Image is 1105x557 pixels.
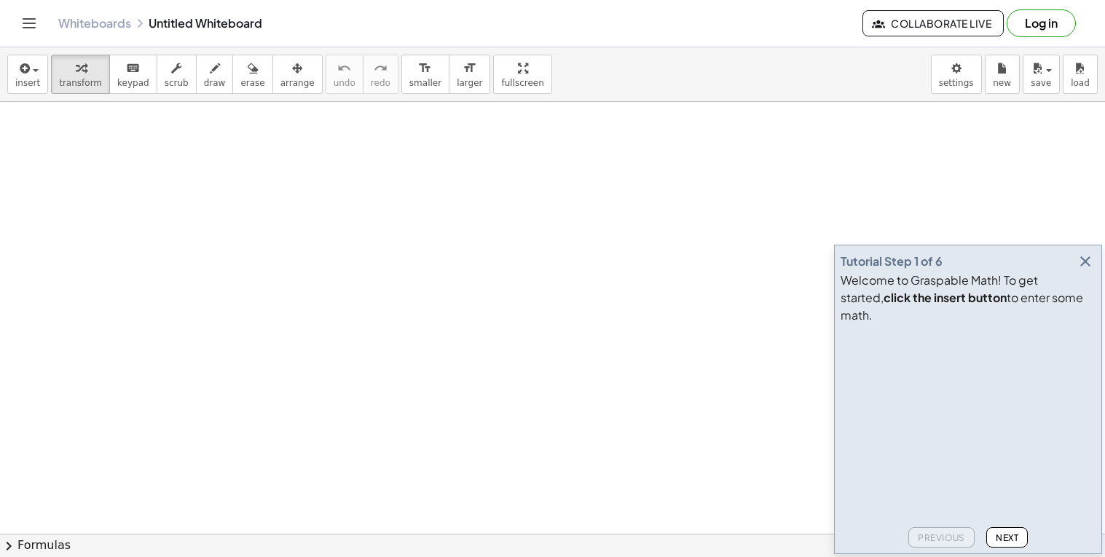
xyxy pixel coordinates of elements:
[841,253,943,270] div: Tutorial Step 1 of 6
[862,10,1004,36] button: Collaborate Live
[1071,78,1090,88] span: load
[1007,9,1076,37] button: Log in
[875,17,991,30] span: Collaborate Live
[204,78,226,88] span: draw
[117,78,149,88] span: keypad
[993,78,1011,88] span: new
[985,55,1020,94] button: new
[449,55,490,94] button: format_sizelarger
[272,55,323,94] button: arrange
[17,12,41,35] button: Toggle navigation
[196,55,234,94] button: draw
[1023,55,1060,94] button: save
[334,78,355,88] span: undo
[371,78,390,88] span: redo
[326,55,363,94] button: undoundo
[401,55,449,94] button: format_sizesmaller
[157,55,197,94] button: scrub
[1031,78,1051,88] span: save
[15,78,40,88] span: insert
[58,16,131,31] a: Whiteboards
[457,78,482,88] span: larger
[126,60,140,77] i: keyboard
[463,60,476,77] i: format_size
[232,55,272,94] button: erase
[59,78,102,88] span: transform
[841,272,1096,324] div: Welcome to Graspable Math! To get started, to enter some math.
[1063,55,1098,94] button: load
[493,55,551,94] button: fullscreen
[363,55,398,94] button: redoredo
[165,78,189,88] span: scrub
[280,78,315,88] span: arrange
[986,527,1028,548] button: Next
[418,60,432,77] i: format_size
[51,55,110,94] button: transform
[374,60,388,77] i: redo
[996,532,1018,543] span: Next
[931,55,982,94] button: settings
[109,55,157,94] button: keyboardkeypad
[337,60,351,77] i: undo
[939,78,974,88] span: settings
[884,290,1007,305] b: click the insert button
[501,78,543,88] span: fullscreen
[7,55,48,94] button: insert
[240,78,264,88] span: erase
[409,78,441,88] span: smaller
